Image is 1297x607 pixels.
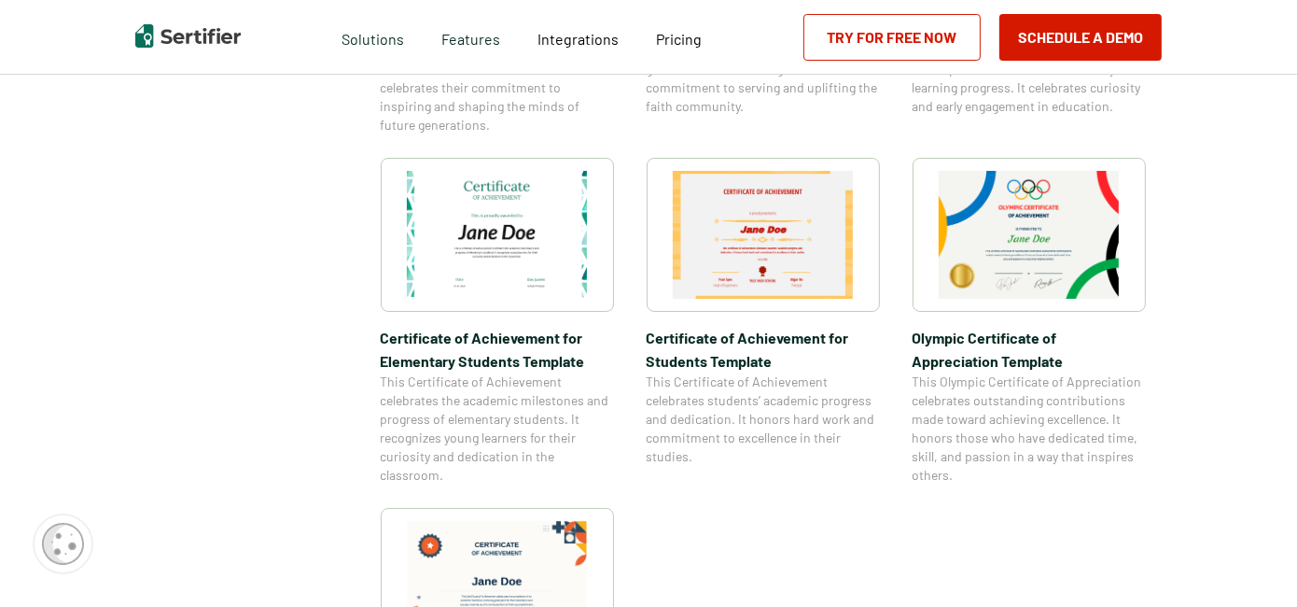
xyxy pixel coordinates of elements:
[999,14,1162,61] button: Schedule a Demo
[657,25,703,49] a: Pricing
[538,30,620,48] span: Integrations
[381,373,614,485] span: This Certificate of Achievement celebrates the academic milestones and progress of elementary stu...
[42,523,84,565] img: Cookie Popup Icon
[939,171,1120,299] img: Olympic Certificate of Appreciation​ Template
[342,25,405,49] span: Solutions
[913,373,1146,485] span: This Olympic Certificate of Appreciation celebrates outstanding contributions made toward achievi...
[407,171,588,299] img: Certificate of Achievement for Elementary Students Template
[381,22,614,134] span: This Certificate of Recognition honors teachers for their dedication to education and student suc...
[647,326,880,373] span: Certificate of Achievement for Students Template
[913,326,1146,373] span: Olympic Certificate of Appreciation​ Template
[803,14,981,61] a: Try for Free Now
[381,158,614,485] a: Certificate of Achievement for Elementary Students TemplateCertificate of Achievement for Element...
[647,158,880,485] a: Certificate of Achievement for Students TemplateCertificate of Achievement for Students TemplateT...
[538,25,620,49] a: Integrations
[913,158,1146,485] a: Olympic Certificate of Appreciation​ TemplateOlympic Certificate of Appreciation​ TemplateThis Ol...
[442,25,501,49] span: Features
[381,326,614,373] span: Certificate of Achievement for Elementary Students Template
[1204,517,1297,607] iframe: Chat Widget
[135,24,241,48] img: Sertifier | Digital Credentialing Platform
[647,373,880,466] span: This Certificate of Achievement celebrates students’ academic progress and dedication. It honors ...
[673,171,854,299] img: Certificate of Achievement for Students Template
[657,30,703,48] span: Pricing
